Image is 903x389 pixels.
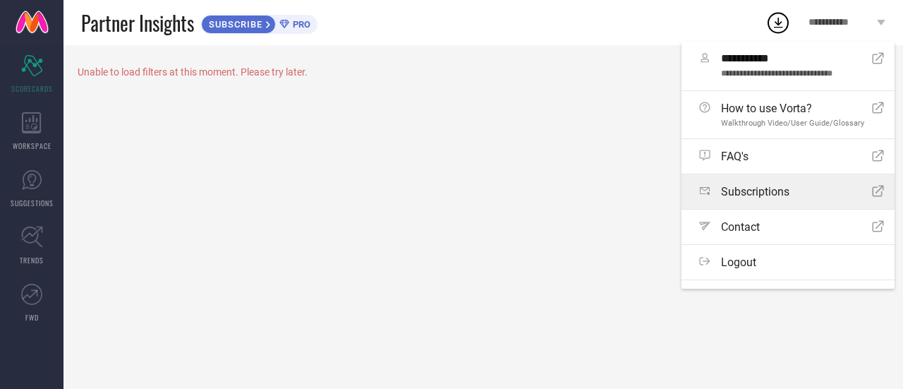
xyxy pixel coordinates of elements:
span: SCORECARDS [11,83,53,94]
span: Subscriptions [721,185,789,198]
span: Contact [721,220,760,234]
span: Partner Insights [81,8,194,37]
a: FAQ's [681,139,895,174]
div: Open download list [765,10,791,35]
a: Contact [681,210,895,244]
a: How to use Vorta?Walkthrough Video/User Guide/Glossary [681,91,895,138]
span: WORKSPACE [13,140,51,151]
span: Logout [721,256,756,269]
span: FWD [25,312,39,323]
span: How to use Vorta? [721,102,864,115]
span: FAQ's [721,150,749,163]
span: SUBSCRIBE [202,19,266,30]
a: Subscriptions [681,174,895,209]
span: TRENDS [20,255,44,265]
span: PRO [289,19,310,30]
span: Walkthrough Video/User Guide/Glossary [721,119,864,128]
div: Unable to load filters at this moment. Please try later. [78,66,889,78]
a: SUBSCRIBEPRO [201,11,317,34]
span: SUGGESTIONS [11,198,54,208]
